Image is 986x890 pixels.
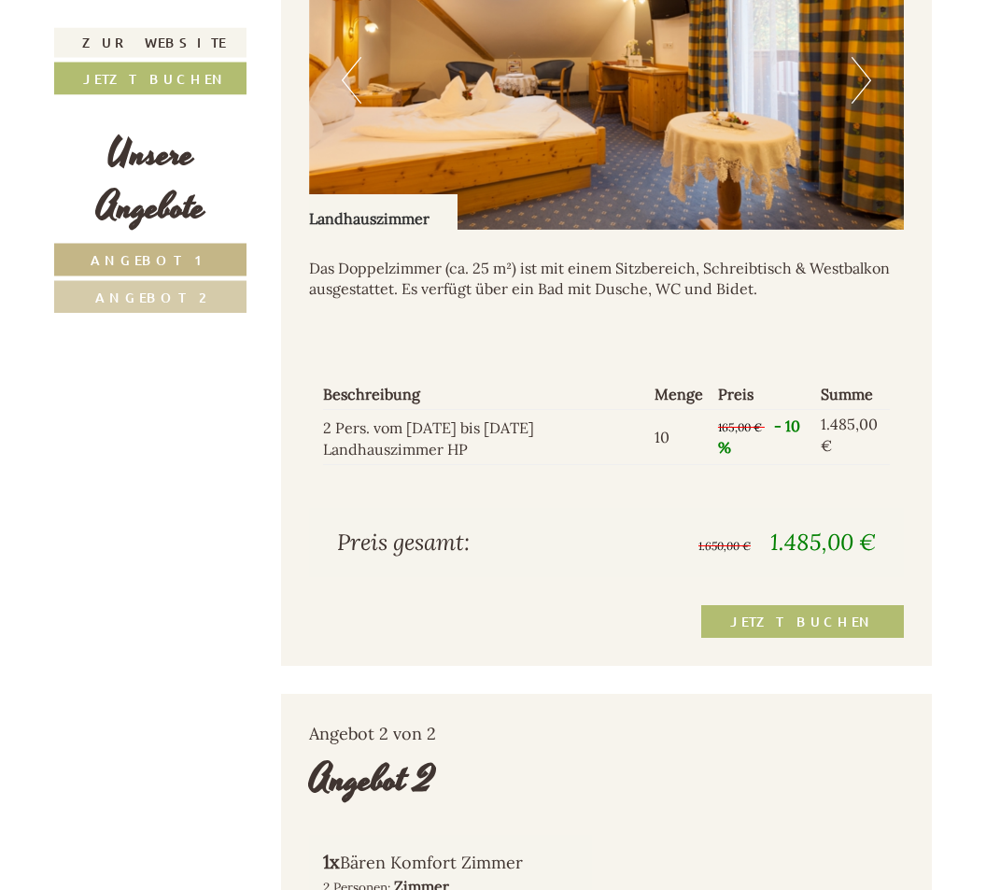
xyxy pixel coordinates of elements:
td: 10 [647,411,711,466]
th: Preis [711,381,813,410]
span: Angebot 1 [91,251,211,269]
span: 1.650,00 € [698,540,751,554]
div: Bären Komfort Zimmer [323,850,579,877]
div: Preis gesamt: [323,528,607,559]
span: 165,00 € [718,421,762,435]
a: Jetzt buchen [701,606,904,639]
p: Das Doppelzimmer (ca. 25 m²) ist mit einem Sitzbereich, Schreibtisch & Westbalkon ausgestattet. E... [309,259,905,302]
div: Angebot 2 [309,755,435,808]
a: Zur Website [54,28,246,58]
div: Unsere Angebote [54,128,246,234]
span: Angebot 2 [95,289,206,306]
td: 1.485,00 € [813,411,890,466]
span: 1.485,00 € [770,529,876,558]
button: Next [852,58,871,105]
th: Summe [813,381,890,410]
th: Beschreibung [323,381,647,410]
b: 1x [323,851,340,874]
span: Angebot 2 von 2 [309,724,436,745]
td: 2 Pers. vom [DATE] bis [DATE] Landhauszimmer HP [323,411,647,466]
span: - 10 % [718,417,800,458]
div: Landhauszimmer [309,195,458,231]
a: Jetzt buchen [54,63,246,95]
th: Menge [647,381,711,410]
button: Previous [342,58,361,105]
